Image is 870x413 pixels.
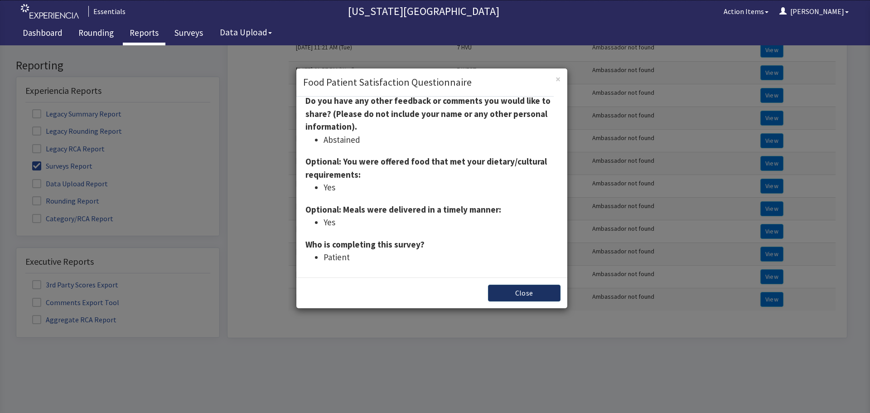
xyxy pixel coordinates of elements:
a: Surveys [168,23,210,45]
button: Close [556,29,561,39]
img: experiencia_logo.png [21,4,79,19]
button: Action Items [718,2,774,20]
li: Patient [324,205,558,219]
a: Rounding [72,23,121,45]
div: Essentials [88,6,126,17]
p: [US_STATE][GEOGRAPHIC_DATA] [129,4,718,19]
a: Dashboard [16,23,69,45]
h3: Food Patient Satisfaction Questionnaire [303,30,556,44]
strong: Optional: Meals were delivered in a timely manner: [305,159,501,170]
button: [PERSON_NAME] [774,2,854,20]
strong: Do you have any other feedback or comments you would like to share? (Please do not include your n... [305,50,551,87]
li: Yes [324,136,558,149]
button: Close [488,239,561,256]
strong: Optional: You were offered food that met your dietary/cultural requirements: [305,111,547,135]
li: Yes [324,170,558,184]
button: Data Upload [214,24,277,41]
a: Reports [123,23,165,45]
li: Abstained [324,88,558,101]
strong: Who is completing this survey? [305,194,425,204]
span: × [556,28,561,40]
